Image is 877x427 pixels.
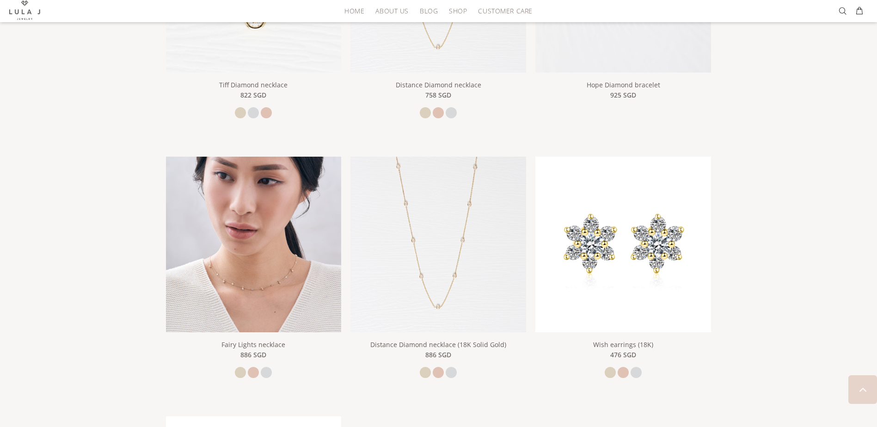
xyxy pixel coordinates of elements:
[446,367,457,378] a: white gold
[587,80,660,89] a: Hope Diamond bracelet
[240,350,266,360] span: 886 SGD
[420,107,431,118] a: yellow gold
[235,367,246,378] a: yellow gold
[261,367,272,378] a: white gold
[396,80,481,89] a: Distance Diamond necklace
[425,350,451,360] span: 886 SGD
[166,157,342,332] img: Fairy Lights necklace
[248,107,259,118] a: white gold
[235,107,246,118] a: yellow gold
[166,239,342,248] a: Fairy Lights necklace Fairy Lights necklace
[420,7,438,14] span: Blog
[472,4,532,18] a: Customer Care
[240,90,266,100] span: 822 SGD
[449,7,467,14] span: Shop
[370,340,506,349] a: Distance Diamond necklace (18K Solid Gold)
[261,107,272,118] a: rose gold
[425,90,451,100] span: 758 SGD
[248,367,259,378] a: rose gold
[414,4,443,18] a: Blog
[478,7,532,14] span: Customer Care
[370,4,414,18] a: About Us
[350,239,526,248] a: Distance Diamond necklace (18K Solid Gold)
[848,375,877,404] a: BACK TO TOP
[610,90,636,100] span: 925 SGD
[420,367,431,378] a: yellow gold
[610,350,636,360] span: 476 SGD
[219,80,288,89] a: Tiff Diamond necklace
[446,107,457,118] a: white gold
[433,367,444,378] a: rose gold
[375,7,408,14] span: About Us
[339,4,370,18] a: HOME
[221,340,285,349] a: Fairy Lights necklace
[593,340,653,349] a: Wish earrings (18K)
[344,7,364,14] span: HOME
[433,107,444,118] a: rose gold
[535,239,711,248] a: Wish earrings (18K)
[443,4,472,18] a: Shop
